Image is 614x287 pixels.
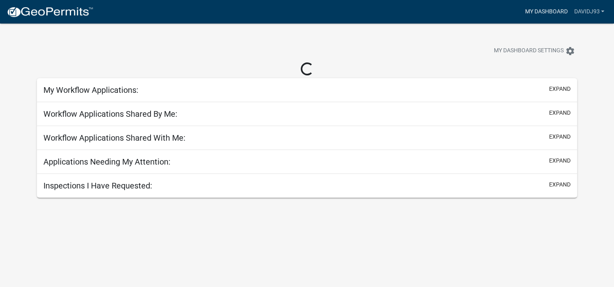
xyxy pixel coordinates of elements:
span: My Dashboard Settings [494,46,564,56]
button: expand [549,180,571,189]
h5: Inspections I Have Requested: [43,181,152,191]
button: expand [549,133,571,141]
a: My Dashboard [521,4,571,19]
h5: My Workflow Applications: [43,85,138,95]
i: settings [565,46,575,56]
h5: Workflow Applications Shared By Me: [43,109,177,119]
button: expand [549,85,571,93]
h5: Workflow Applications Shared With Me: [43,133,185,143]
a: Davidj93 [571,4,608,19]
h5: Applications Needing My Attention: [43,157,170,167]
button: expand [549,109,571,117]
button: My Dashboard Settingssettings [487,43,582,59]
button: expand [549,156,571,165]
